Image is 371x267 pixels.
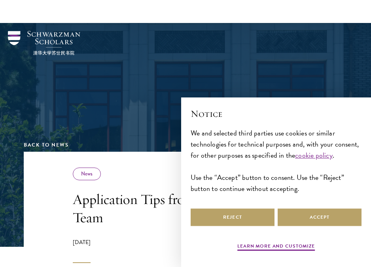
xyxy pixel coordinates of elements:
img: Schwarzman Scholars [8,31,80,55]
h2: Notice [191,107,362,120]
a: Back to News [24,141,68,149]
div: [DATE] [73,238,298,263]
a: News [81,170,93,177]
button: Learn more and customize [237,242,315,252]
button: Reject [191,208,274,226]
button: Accept [278,208,362,226]
div: We and selected third parties use cookies or similar technologies for technical purposes and, wit... [191,128,362,194]
a: cookie policy [295,150,332,160]
h1: Application Tips from the Admissions Team [73,190,298,227]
